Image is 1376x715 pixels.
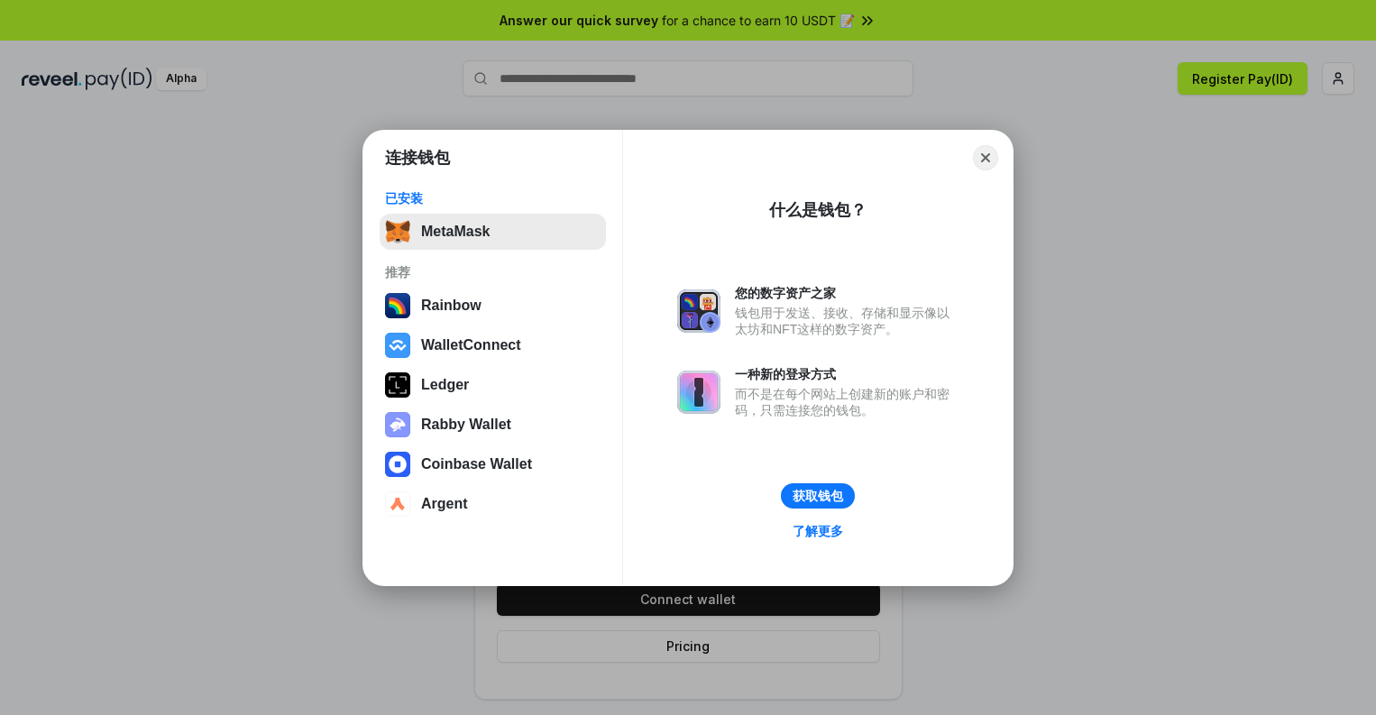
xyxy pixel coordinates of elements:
div: 了解更多 [793,523,843,539]
div: 什么是钱包？ [769,199,867,221]
img: svg+xml,%3Csvg%20width%3D%2228%22%20height%3D%2228%22%20viewBox%3D%220%200%2028%2028%22%20fill%3D... [385,491,410,517]
button: Rabby Wallet [380,407,606,443]
div: 而不是在每个网站上创建新的账户和密码，只需连接您的钱包。 [735,386,959,418]
div: 已安装 [385,190,601,206]
img: svg+xml,%3Csvg%20width%3D%2228%22%20height%3D%2228%22%20viewBox%3D%220%200%2028%2028%22%20fill%3D... [385,333,410,358]
div: Argent [421,496,468,512]
button: 获取钱包 [781,483,855,509]
a: 了解更多 [782,519,854,543]
div: WalletConnect [421,337,521,353]
img: svg+xml,%3Csvg%20width%3D%22120%22%20height%3D%22120%22%20viewBox%3D%220%200%20120%20120%22%20fil... [385,293,410,318]
button: Coinbase Wallet [380,446,606,482]
div: 钱包用于发送、接收、存储和显示像以太坊和NFT这样的数字资产。 [735,305,959,337]
img: svg+xml,%3Csvg%20fill%3D%22none%22%20height%3D%2233%22%20viewBox%3D%220%200%2035%2033%22%20width%... [385,219,410,244]
div: MetaMask [421,224,490,240]
div: 获取钱包 [793,488,843,504]
img: svg+xml,%3Csvg%20xmlns%3D%22http%3A%2F%2Fwww.w3.org%2F2000%2Fsvg%22%20width%3D%2228%22%20height%3... [385,372,410,398]
button: Argent [380,486,606,522]
div: 推荐 [385,264,601,280]
img: svg+xml,%3Csvg%20xmlns%3D%22http%3A%2F%2Fwww.w3.org%2F2000%2Fsvg%22%20fill%3D%22none%22%20viewBox... [677,289,720,333]
div: 一种新的登录方式 [735,366,959,382]
button: WalletConnect [380,327,606,363]
div: Rabby Wallet [421,417,511,433]
button: Close [973,145,998,170]
div: Ledger [421,377,469,393]
div: Rainbow [421,298,482,314]
img: svg+xml,%3Csvg%20width%3D%2228%22%20height%3D%2228%22%20viewBox%3D%220%200%2028%2028%22%20fill%3D... [385,452,410,477]
button: MetaMask [380,214,606,250]
div: 您的数字资产之家 [735,285,959,301]
button: Rainbow [380,288,606,324]
div: Coinbase Wallet [421,456,532,472]
img: svg+xml,%3Csvg%20xmlns%3D%22http%3A%2F%2Fwww.w3.org%2F2000%2Fsvg%22%20fill%3D%22none%22%20viewBox... [677,371,720,414]
button: Ledger [380,367,606,403]
img: svg+xml,%3Csvg%20xmlns%3D%22http%3A%2F%2Fwww.w3.org%2F2000%2Fsvg%22%20fill%3D%22none%22%20viewBox... [385,412,410,437]
h1: 连接钱包 [385,147,450,169]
